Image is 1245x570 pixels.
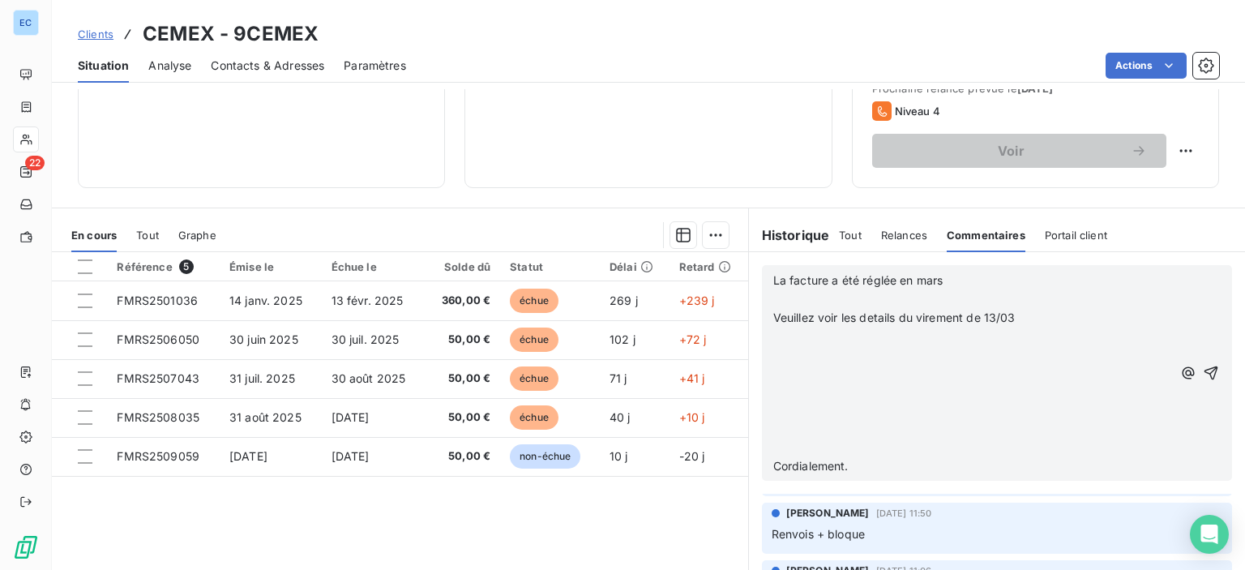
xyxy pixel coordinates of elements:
span: Voir [892,144,1131,157]
span: 31 août 2025 [229,410,302,424]
span: 10 j [610,449,628,463]
span: +41 j [679,371,705,385]
div: Délai [610,260,660,273]
a: Clients [78,26,113,42]
span: 30 août 2025 [332,371,406,385]
span: Tout [839,229,862,242]
span: 22 [25,156,45,170]
div: Retard [679,260,738,273]
span: [PERSON_NAME] [786,506,870,521]
span: 13 févr. 2025 [332,294,404,307]
span: En cours [71,229,117,242]
span: 30 juin 2025 [229,332,298,346]
div: Émise le [229,260,312,273]
span: Graphe [178,229,216,242]
span: +10 j [679,410,705,424]
span: 360,00 € [434,293,490,309]
span: Situation [78,58,129,74]
div: Statut [510,260,590,273]
span: FMRS2508035 [117,410,199,424]
h3: CEMEX - 9CEMEX [143,19,319,49]
span: Veuillez voir les details du virement de 13/03 [773,311,1016,324]
span: 30 juil. 2025 [332,332,400,346]
div: Open Intercom Messenger [1190,515,1229,554]
span: Contacts & Adresses [211,58,324,74]
button: Actions [1106,53,1187,79]
span: Paramètres [344,58,406,74]
h6: Historique [749,225,830,245]
div: Solde dû [434,260,490,273]
span: [DATE] [332,449,370,463]
span: 5 [179,259,194,274]
span: 14 janv. 2025 [229,294,302,307]
span: Clients [78,28,113,41]
span: non-échue [510,444,580,469]
span: Niveau 4 [895,105,940,118]
span: Analyse [148,58,191,74]
span: La facture a été réglée en mars [773,273,943,287]
button: Voir [872,134,1166,168]
span: [DATE] [332,410,370,424]
span: FMRS2506050 [117,332,199,346]
span: Cordialement. [773,459,849,473]
span: 40 j [610,410,631,424]
span: échue [510,405,558,430]
span: -20 j [679,449,705,463]
span: 50,00 € [434,371,490,387]
span: FMRS2509059 [117,449,199,463]
span: FMRS2501036 [117,294,198,307]
span: FMRS2507043 [117,371,199,385]
span: 102 j [610,332,635,346]
div: Référence [117,259,210,274]
span: 50,00 € [434,332,490,348]
span: +72 j [679,332,707,346]
span: Tout [136,229,159,242]
span: Renvois + bloque [772,527,865,541]
span: +239 j [679,294,715,307]
span: 71 j [610,371,627,385]
span: Portail client [1045,229,1107,242]
span: Commentaires [947,229,1025,242]
div: EC [13,10,39,36]
span: échue [510,328,558,352]
span: 269 j [610,294,638,307]
span: échue [510,366,558,391]
span: échue [510,289,558,313]
img: Logo LeanPay [13,534,39,560]
span: [DATE] 11:50 [876,508,932,518]
span: 31 juil. 2025 [229,371,295,385]
div: Échue le [332,260,416,273]
span: [DATE] [229,449,267,463]
span: 50,00 € [434,448,490,465]
span: 50,00 € [434,409,490,426]
span: Relances [881,229,927,242]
